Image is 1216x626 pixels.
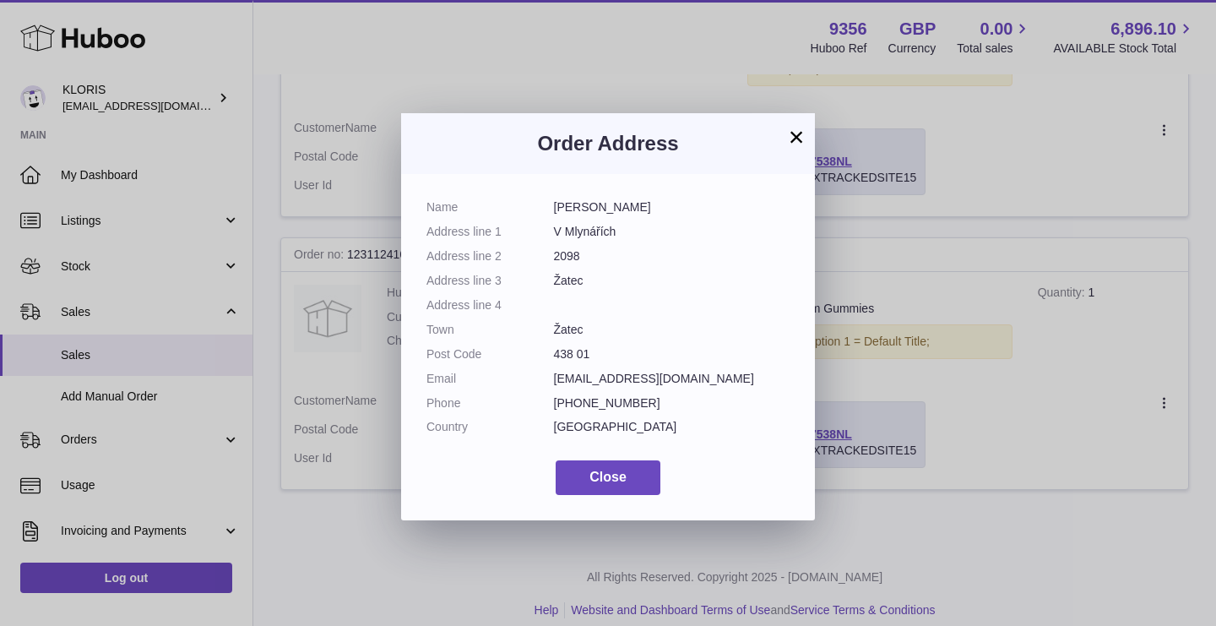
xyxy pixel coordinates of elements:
dd: V Mlynářích [554,224,790,240]
dt: Address line 1 [426,224,554,240]
span: Close [589,470,627,484]
dt: Country [426,419,554,435]
dd: Žatec [554,273,790,289]
dt: Post Code [426,346,554,362]
dd: [PHONE_NUMBER] [554,395,790,411]
dt: Address line 3 [426,273,554,289]
button: × [786,127,806,147]
dd: 2098 [554,248,790,264]
dd: Žatec [554,322,790,338]
dt: Address line 4 [426,297,554,313]
dd: [GEOGRAPHIC_DATA] [554,419,790,435]
dt: Email [426,371,554,387]
dd: [EMAIL_ADDRESS][DOMAIN_NAME] [554,371,790,387]
dd: [PERSON_NAME] [554,199,790,215]
h3: Order Address [426,130,790,157]
dt: Town [426,322,554,338]
dd: 438 01 [554,346,790,362]
dt: Phone [426,395,554,411]
button: Close [556,460,660,495]
dt: Address line 2 [426,248,554,264]
dt: Name [426,199,554,215]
